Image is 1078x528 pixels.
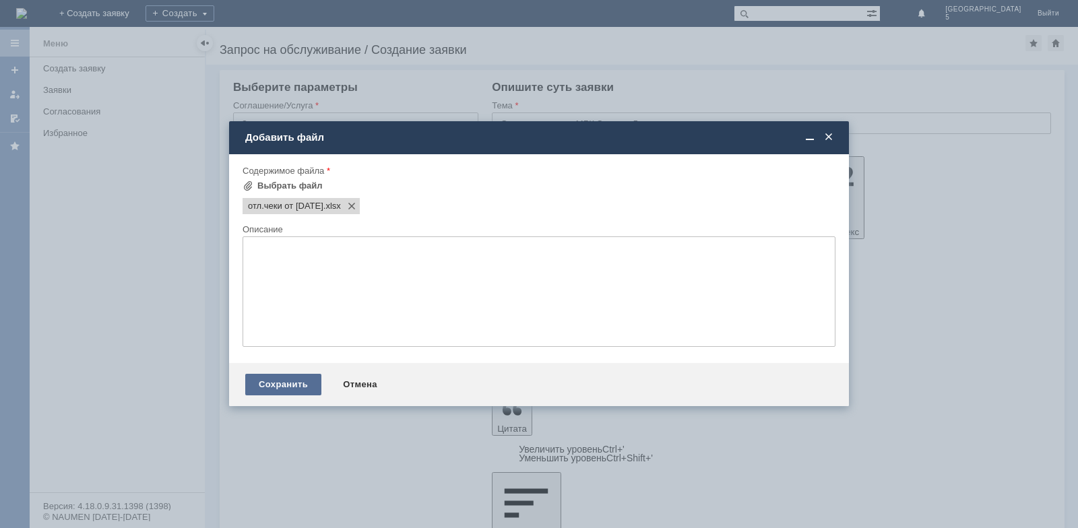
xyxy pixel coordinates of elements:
div: Выбрать файл [257,180,323,191]
div: Содержимое файла [243,166,833,175]
div: Добавить файл [245,131,835,143]
span: Закрыть [822,131,835,143]
div: Прошу удалить отложенные чеки [5,5,197,16]
div: Описание [243,225,833,234]
span: отл.чеки от 14.10.25.xlsx [323,201,341,211]
span: отл.чеки от 14.10.25.xlsx [248,201,323,211]
span: Свернуть (Ctrl + M) [803,131,817,143]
